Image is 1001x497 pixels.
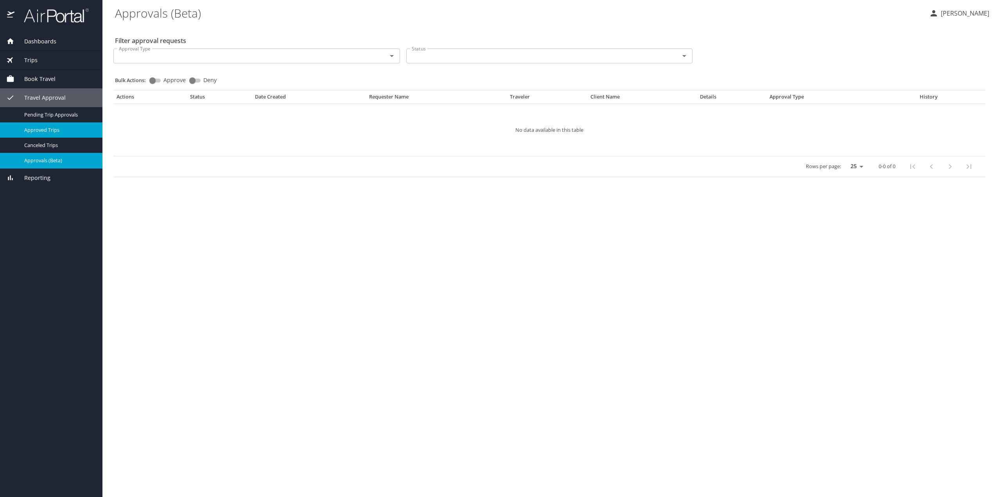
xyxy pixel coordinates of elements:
p: [PERSON_NAME] [938,9,989,18]
span: Approvals (Beta) [24,157,93,164]
span: Book Travel [14,75,56,83]
h1: Approvals (Beta) [115,1,923,25]
h2: Filter approval requests [115,34,186,47]
span: Approved Trips [24,126,93,134]
p: Bulk Actions: [115,77,152,84]
span: Approve [163,77,186,83]
th: Client Name [587,93,697,104]
span: Trips [14,56,38,65]
th: Traveler [507,93,587,104]
span: Reporting [14,174,50,182]
table: Approval table [113,93,985,177]
p: Rows per page: [806,164,841,169]
img: icon-airportal.png [7,8,15,23]
span: Pending Trip Approvals [24,111,93,118]
p: 0-0 of 0 [879,164,895,169]
span: Canceled Trips [24,142,93,149]
span: Dashboards [14,37,56,46]
button: Open [386,50,397,61]
button: Open [679,50,690,61]
th: Date Created [252,93,366,104]
th: Actions [113,93,187,104]
span: Deny [203,77,217,83]
th: Status [187,93,252,104]
th: Approval Type [766,93,892,104]
th: History [892,93,966,104]
th: Details [697,93,766,104]
p: No data available in this table [137,127,962,133]
select: rows per page [844,161,866,172]
span: Travel Approval [14,93,66,102]
img: airportal-logo.png [15,8,89,23]
button: [PERSON_NAME] [926,6,992,20]
th: Requester Name [366,93,507,104]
